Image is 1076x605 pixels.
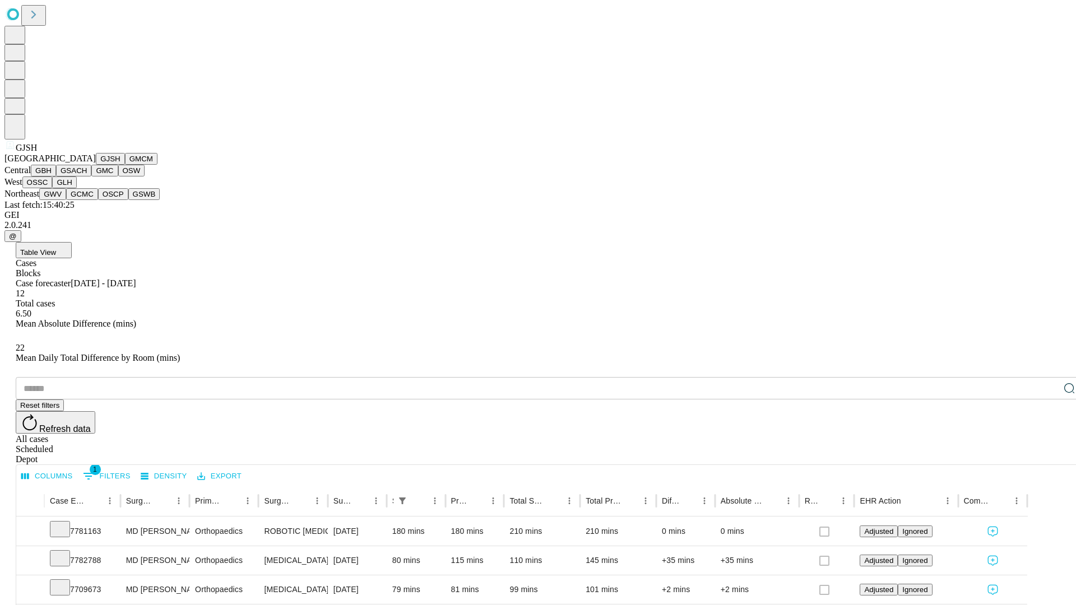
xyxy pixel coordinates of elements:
[16,278,71,288] span: Case forecaster
[451,575,499,604] div: 81 mins
[195,517,253,546] div: Orthopaedics
[451,496,469,505] div: Predicted In Room Duration
[4,210,1072,220] div: GEI
[993,493,1009,509] button: Sort
[333,546,381,575] div: [DATE]
[4,189,39,198] span: Northeast
[16,299,55,308] span: Total cases
[118,165,145,176] button: OSW
[96,153,125,165] button: GJSH
[16,399,64,411] button: Reset filters
[16,353,180,362] span: Mean Daily Total Difference by Room (mins)
[427,493,443,509] button: Menu
[16,343,25,352] span: 22
[470,493,485,509] button: Sort
[902,556,927,565] span: Ignored
[18,468,76,485] button: Select columns
[50,575,115,604] div: 7709673
[50,496,85,505] div: Case Epic Id
[940,493,956,509] button: Menu
[4,220,1072,230] div: 2.0.241
[721,496,764,505] div: Absolute Difference
[860,584,898,595] button: Adjusted
[864,585,893,594] span: Adjusted
[411,493,427,509] button: Sort
[836,493,851,509] button: Menu
[392,575,440,604] div: 79 mins
[622,493,638,509] button: Sort
[195,496,223,505] div: Primary Service
[509,496,545,505] div: Total Scheduled Duration
[509,575,574,604] div: 99 mins
[392,546,440,575] div: 80 mins
[451,546,499,575] div: 115 mins
[224,493,240,509] button: Sort
[721,546,794,575] div: +35 mins
[860,555,898,566] button: Adjusted
[4,153,96,163] span: [GEOGRAPHIC_DATA]
[194,468,244,485] button: Export
[902,493,918,509] button: Sort
[125,153,157,165] button: GMCM
[4,165,31,175] span: Central
[39,188,66,200] button: GWV
[898,584,932,595] button: Ignored
[638,493,653,509] button: Menu
[451,517,499,546] div: 180 mins
[80,467,133,485] button: Show filters
[90,464,101,475] span: 1
[16,319,136,328] span: Mean Absolute Difference (mins)
[562,493,577,509] button: Menu
[395,493,410,509] div: 1 active filter
[4,200,75,210] span: Last fetch: 15:40:25
[681,493,697,509] button: Sort
[16,143,37,152] span: GJSH
[353,493,368,509] button: Sort
[22,176,53,188] button: OSSC
[662,546,709,575] div: +35 mins
[71,278,136,288] span: [DATE] - [DATE]
[864,527,893,536] span: Adjusted
[805,496,819,505] div: Resolved in EHR
[697,493,712,509] button: Menu
[964,496,992,505] div: Comments
[820,493,836,509] button: Sort
[721,517,794,546] div: 0 mins
[56,165,91,176] button: GSACH
[509,517,574,546] div: 210 mins
[16,288,25,298] span: 12
[195,546,253,575] div: Orthopaedics
[4,177,22,187] span: West
[765,493,781,509] button: Sort
[662,496,680,505] div: Difference
[860,525,898,537] button: Adjusted
[721,575,794,604] div: +2 mins
[662,575,709,604] div: +2 mins
[860,496,901,505] div: EHR Action
[509,546,574,575] div: 110 mins
[586,546,651,575] div: 145 mins
[20,248,56,257] span: Table View
[138,468,190,485] button: Density
[781,493,796,509] button: Menu
[264,546,322,575] div: [MEDICAL_DATA] [MEDICAL_DATA]
[333,517,381,546] div: [DATE]
[662,517,709,546] div: 0 mins
[22,580,39,600] button: Expand
[264,517,322,546] div: ROBOTIC [MEDICAL_DATA] KNEE TOTAL
[50,546,115,575] div: 7782788
[16,411,95,434] button: Refresh data
[1009,493,1024,509] button: Menu
[309,493,325,509] button: Menu
[333,496,351,505] div: Surgery Date
[171,493,187,509] button: Menu
[368,493,384,509] button: Menu
[102,493,118,509] button: Menu
[98,188,128,200] button: OSCP
[586,575,651,604] div: 101 mins
[9,232,17,240] span: @
[52,176,76,188] button: GLH
[86,493,102,509] button: Sort
[240,493,256,509] button: Menu
[126,546,184,575] div: MD [PERSON_NAME] [PERSON_NAME] Md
